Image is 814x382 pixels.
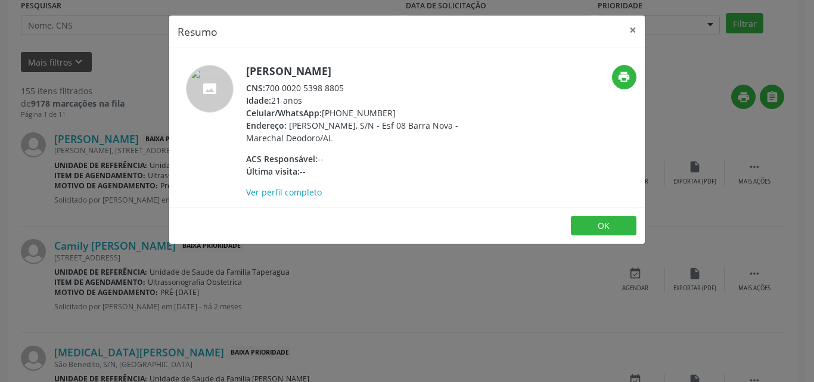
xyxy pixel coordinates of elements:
[246,166,300,177] span: Última visita:
[246,82,478,94] div: 700 0020 5398 8805
[571,216,636,236] button: OK
[246,95,271,106] span: Idade:
[621,15,645,45] button: Close
[178,24,218,39] h5: Resumo
[246,187,322,198] a: Ver perfil completo
[246,65,478,77] h5: [PERSON_NAME]
[246,120,287,131] span: Endereço:
[246,153,478,165] div: --
[246,120,458,144] span: [PERSON_NAME], S/N - Esf 08 Barra Nova - Marechal Deodoro/AL
[246,165,478,178] div: --
[246,153,318,164] span: ACS Responsável:
[246,94,478,107] div: 21 anos
[246,107,478,119] div: [PHONE_NUMBER]
[246,82,265,94] span: CNS:
[246,107,322,119] span: Celular/WhatsApp:
[186,65,234,113] img: accompaniment
[612,65,636,89] button: print
[617,70,630,83] i: print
